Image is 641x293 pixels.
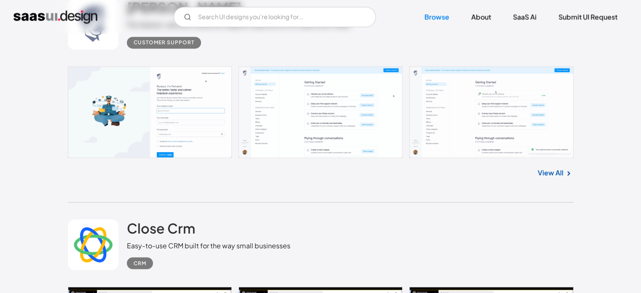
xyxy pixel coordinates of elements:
[548,8,628,26] a: Submit UI Request
[503,8,547,26] a: SaaS Ai
[461,8,501,26] a: About
[414,8,459,26] a: Browse
[538,168,563,178] a: View All
[134,38,194,48] div: Customer Support
[127,219,195,240] a: Close Crm
[134,258,146,268] div: CRM
[13,10,97,24] a: home
[127,240,290,250] div: Easy-to-use CRM built for the way small businesses
[174,7,376,27] input: Search UI designs you're looking for...
[127,219,195,236] h2: Close Crm
[174,7,376,27] form: Email Form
